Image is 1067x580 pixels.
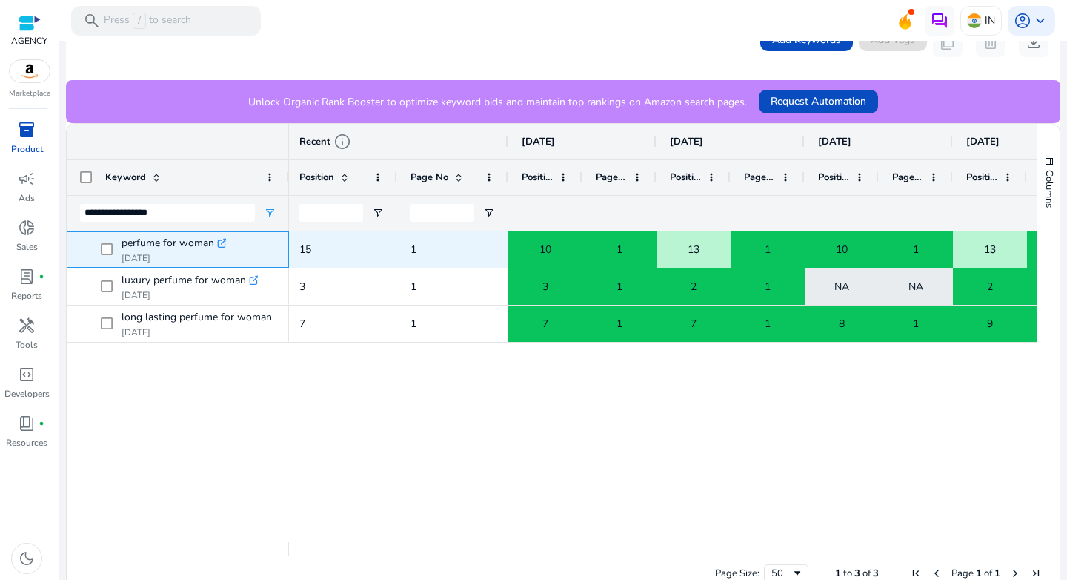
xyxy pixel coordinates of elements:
span: Position [670,171,701,184]
span: 10 [539,234,551,265]
button: Add Keywords [760,27,853,51]
p: Product [11,142,43,156]
p: Press to search [104,13,191,29]
div: Next Page [1009,567,1021,579]
span: Position [966,171,997,184]
p: Developers [4,387,50,401]
span: 3 [873,567,879,580]
span: / [133,13,146,29]
span: 15 [299,243,311,257]
span: account_circle [1014,12,1031,30]
span: 8 [839,309,845,339]
span: handyman [18,317,36,335]
div: 50 [771,567,791,580]
span: Page [951,567,974,580]
span: 1 [913,309,919,339]
span: 1 [765,271,771,302]
span: Page No [410,171,448,184]
span: fiber_manual_record [39,274,44,280]
span: 1 [835,567,841,580]
p: [DATE] [122,252,226,264]
span: dark_mode [18,550,36,567]
span: keyboard_arrow_down [1031,12,1049,30]
p: Marketplace [9,88,50,99]
span: Request Automation [771,93,866,109]
span: [DATE] [966,135,1000,148]
div: Page Size: [715,567,759,580]
span: of [862,567,871,580]
span: 3 [299,280,305,294]
p: IN [985,7,995,33]
span: [DATE] [522,135,555,148]
div: Last Page [1030,567,1042,579]
span: 1 [616,271,622,302]
span: 7 [691,309,697,339]
div: Recent [299,133,351,151]
span: 3 [854,567,860,580]
img: amazon.svg [10,60,50,82]
span: Position [818,171,849,184]
img: in.svg [967,13,982,28]
p: Tools [16,338,38,352]
span: to [843,567,852,580]
span: Page No [744,171,775,184]
span: 10 [836,234,848,265]
span: lab_profile [18,268,36,286]
span: 1 [410,243,416,257]
button: Open Filter Menu [372,207,384,219]
button: Open Filter Menu [264,207,276,219]
span: fiber_manual_record [39,421,44,426]
button: Request Automation [759,90,878,113]
span: download [1025,33,1043,51]
span: 1 [765,234,771,265]
div: Previous Page [931,567,943,579]
span: 1 [616,309,622,339]
p: Reports [11,289,42,303]
p: Sales [16,240,38,254]
span: NA [834,271,849,302]
span: Position [522,171,553,184]
p: Unlock Organic Rank Booster to optimize keyword bids and maintain top rankings on Amazon search p... [248,94,747,110]
span: 1 [913,234,919,265]
span: donut_small [18,219,36,237]
span: 3 [542,271,548,302]
span: Page No [596,171,627,184]
input: Keyword Filter Input [80,204,255,222]
span: perfume for woman [122,233,214,254]
button: Open Filter Menu [483,207,495,219]
span: 13 [688,234,699,265]
span: Columns [1043,170,1056,208]
span: 2 [691,271,697,302]
span: Page No [892,171,923,184]
span: search [83,12,101,30]
span: luxury perfume for woman [122,270,246,291]
span: 7 [299,317,305,331]
span: 1 [410,317,416,331]
p: AGENCY [11,34,47,47]
input: Page No Filter Input [410,204,474,222]
span: 13 [984,234,996,265]
p: Resources [6,436,47,449]
div: First Page [910,567,922,579]
p: [DATE] [122,289,258,301]
span: Keyword [105,171,146,184]
span: 1 [976,567,982,580]
span: info [333,133,351,151]
span: Position [299,171,334,184]
span: campaign [18,170,36,188]
input: Position Filter Input [299,204,363,222]
span: book_4 [18,415,36,432]
span: [DATE] [670,135,703,148]
span: 1 [994,567,1000,580]
span: 1 [410,280,416,294]
span: [DATE] [818,135,851,148]
span: 1 [765,309,771,339]
span: of [984,567,992,580]
span: 2 [987,271,993,302]
span: 9 [987,309,993,339]
span: inventory_2 [18,121,36,139]
span: NA [908,271,923,302]
span: code_blocks [18,366,36,383]
p: Ads [19,191,35,205]
p: [DATE] [122,326,274,338]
